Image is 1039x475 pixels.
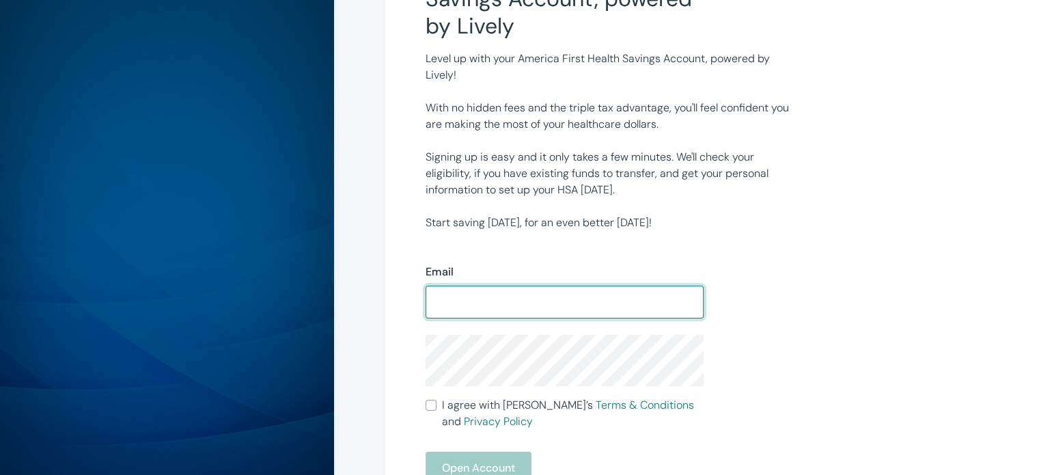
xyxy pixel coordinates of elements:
[426,264,454,280] label: Email
[426,149,802,198] p: Signing up is easy and it only takes a few minutes. We'll check your eligibility, if you have exi...
[426,51,802,83] p: Level up with your America First Health Savings Account, powered by Lively!
[464,414,533,429] a: Privacy Policy
[596,398,694,412] a: Terms & Conditions
[426,100,802,133] p: With no hidden fees and the triple tax advantage, you'll feel confident you are making the most o...
[442,397,704,430] span: I agree with [PERSON_NAME]’s and
[426,215,802,231] p: Start saving [DATE], for an even better [DATE]!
